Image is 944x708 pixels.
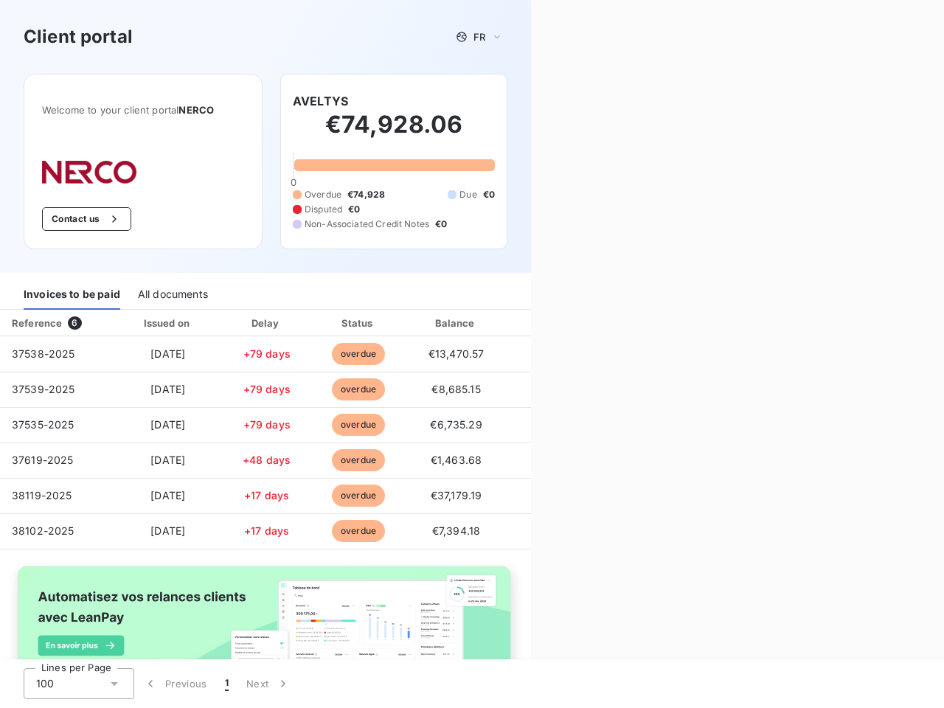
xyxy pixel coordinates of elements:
span: €0 [348,203,360,216]
div: All documents [138,279,208,310]
span: Disputed [305,203,342,216]
span: 37539-2025 [12,383,75,395]
button: Previous [134,668,216,699]
span: €1,463.68 [431,454,482,466]
span: 100 [36,676,54,691]
span: 1 [225,676,229,691]
span: Due [459,188,476,201]
span: Non-Associated Credit Notes [305,218,429,231]
span: 6 [68,316,81,330]
span: overdue [332,378,385,400]
span: €8,685.15 [431,383,480,395]
span: [DATE] [150,489,185,502]
button: Contact us [42,207,131,231]
span: +79 days [243,347,291,360]
div: Status [315,316,403,330]
span: 38119-2025 [12,489,72,502]
span: 37619-2025 [12,454,74,466]
div: Delay [225,316,309,330]
span: NERCO [178,104,214,116]
span: €74,928 [347,188,385,201]
span: overdue [332,449,385,471]
span: [DATE] [150,383,185,395]
img: Company logo [42,161,136,184]
div: Invoices to be paid [24,279,120,310]
span: 0 [291,176,296,188]
button: 1 [216,668,237,699]
h6: AVELTYS [293,92,348,110]
span: €37,179.19 [431,489,482,502]
div: Balance [409,316,504,330]
div: Reference [12,317,62,329]
span: [DATE] [150,347,185,360]
span: €7,394.18 [432,524,480,537]
span: [DATE] [150,454,185,466]
span: [DATE] [150,418,185,431]
h3: Client portal [24,24,133,50]
span: €0 [435,218,447,231]
div: PDF [510,316,585,330]
span: +79 days [243,418,291,431]
span: overdue [332,343,385,365]
div: Issued on [117,316,219,330]
span: +17 days [244,489,289,502]
span: €0 [483,188,495,201]
h2: €74,928.06 [293,110,495,154]
span: +48 days [243,454,291,466]
span: 37535-2025 [12,418,74,431]
span: +79 days [243,383,291,395]
span: Welcome to your client portal [42,104,244,116]
span: overdue [332,520,385,542]
button: Next [237,668,299,699]
span: [DATE] [150,524,185,537]
span: +17 days [244,524,289,537]
span: FR [473,31,485,43]
span: €13,470.57 [428,347,485,360]
span: €6,735.29 [430,418,482,431]
span: Overdue [305,188,341,201]
span: 37538-2025 [12,347,75,360]
span: overdue [332,485,385,507]
span: 38102-2025 [12,524,74,537]
span: overdue [332,414,385,436]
